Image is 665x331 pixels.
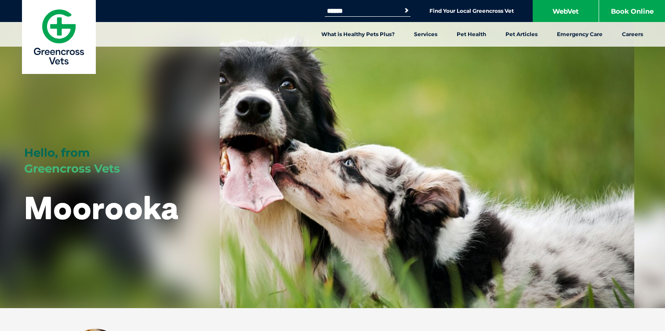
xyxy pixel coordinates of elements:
[24,190,178,225] h1: Moorooka
[24,146,90,160] span: Hello, from
[547,22,612,47] a: Emergency Care
[24,162,120,176] span: Greencross Vets
[612,22,653,47] a: Careers
[402,6,411,15] button: Search
[404,22,447,47] a: Services
[312,22,404,47] a: What is Healthy Pets Plus?
[496,22,547,47] a: Pet Articles
[429,7,514,15] a: Find Your Local Greencross Vet
[447,22,496,47] a: Pet Health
